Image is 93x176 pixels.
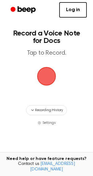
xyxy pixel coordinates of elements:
img: Beep Logo [37,67,56,86]
button: Recording History [26,105,67,115]
p: Tap to Record. [11,49,82,57]
a: Log in [59,2,87,18]
button: Settings [38,120,56,126]
h1: Record a Voice Note for Docs [11,30,82,44]
span: Settings [42,120,56,126]
a: Beep [6,4,41,16]
span: Recording History [35,107,63,113]
span: Contact us [4,161,89,172]
a: [EMAIL_ADDRESS][DOMAIN_NAME] [30,162,75,172]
